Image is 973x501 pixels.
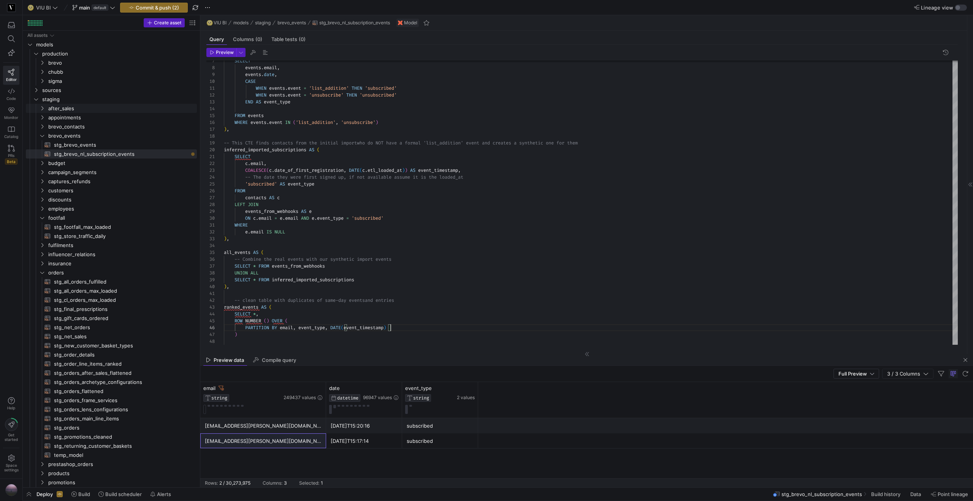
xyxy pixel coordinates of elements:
span: , [277,65,280,71]
span: stg_final_prescriptions​​​​​​​​​​ [54,305,188,314]
span: Point lineage [938,491,968,497]
span: = [274,215,277,221]
span: . [261,71,264,78]
span: events_from_webhooks [245,208,298,214]
button: Data [907,488,926,501]
span: 'unsubscribe' [309,92,344,98]
span: contacts [245,195,266,201]
span: stg_store_traffic_daily​​​​​​​​​​ [54,232,188,241]
span: c [362,167,365,173]
div: 10 [206,78,215,85]
span: models [233,20,249,25]
span: LEFT [235,201,245,208]
span: events [269,92,285,98]
span: -- The date they were first signed up, if not avai [245,174,378,180]
span: budget [48,159,196,168]
a: https://storage.googleapis.com/y42-prod-data-exchange/images/zgRs6g8Sem6LtQCmmHzYBaaZ8bA8vNBoBzxR... [3,1,19,14]
a: stg_final_prescriptions​​​​​​​​​​ [26,304,197,314]
span: Query [209,37,224,42]
span: . [314,215,317,221]
span: Preview [216,50,234,55]
a: stg_net_sales​​​​​​​​​​ [26,332,197,341]
span: event_type [264,99,290,105]
span: , [227,126,229,132]
span: stg_promotions_cleaned​​​​​​​​​​ [54,433,188,441]
span: customers [48,186,196,195]
div: 33 [206,235,215,242]
div: 12 [206,92,215,98]
span: campaign_segments [48,168,196,177]
button: Build history [868,488,905,501]
a: stg_all_orders_fulfilled​​​​​​​​​​ [26,277,197,286]
div: 15 [206,112,215,119]
div: Press SPACE to select this row. [26,49,197,58]
span: Table tests [271,37,306,42]
span: THEN [346,92,357,98]
span: AS [309,147,314,153]
span: Code [6,96,16,101]
span: DATE [349,167,360,173]
span: stg_orders_lens_configurations​​​​​​​​​​ [54,405,188,414]
span: events [245,71,261,78]
div: Press SPACE to select this row. [26,67,197,76]
button: Build [68,488,93,501]
div: 29 [206,208,215,215]
span: c [253,215,256,221]
div: Press SPACE to select this row. [26,268,197,277]
div: Press SPACE to select this row. [26,186,197,195]
span: stg_all_orders_max_loaded​​​​​​​​​​ [54,287,188,295]
span: brevo_events [277,20,306,25]
div: 9 [206,71,215,78]
div: 27 [206,194,215,201]
div: 22 [206,160,215,167]
div: 26 [206,187,215,194]
span: email [250,229,264,235]
div: Press SPACE to select this row. [26,76,197,86]
span: AS [256,99,261,105]
span: WHEN [256,92,266,98]
a: stg_gift_cards_ordered​​​​​​​​​​ [26,314,197,323]
div: 11 [206,85,215,92]
button: models [231,18,250,27]
span: END [245,99,253,105]
span: stg_orders_main_line_items​​​​​​​​​​ [54,414,188,423]
span: AS [280,181,285,187]
button: Getstarted [3,415,19,445]
span: events [269,85,285,91]
div: Press SPACE to select this row. [26,122,197,131]
span: models [36,40,196,49]
span: d creates a synthetic one for them [487,140,578,146]
a: PRsBeta [3,142,19,168]
span: discounts [48,195,196,204]
span: who do NOT have a formal 'list_addition' event an [357,140,487,146]
span: stg_orders_frame_services​​​​​​​​​​ [54,396,188,405]
span: brevo_contacts [48,122,196,131]
div: 24 [206,174,215,181]
div: Press SPACE to select this row. [26,241,197,250]
span: employees [48,205,196,213]
button: 3 / 3 Columns [882,369,933,379]
span: event [288,92,301,98]
span: 'subscribed' [245,181,277,187]
span: IS [266,229,272,235]
span: ) [224,126,227,132]
div: 18 [206,133,215,140]
span: 'unsubscribed' [360,92,397,98]
a: stg_orders_main_line_items​​​​​​​​​​ [26,414,197,423]
span: . [272,167,274,173]
a: Code [3,85,19,104]
div: 30 [206,215,215,222]
a: Catalog [3,123,19,142]
div: 13 [206,98,215,105]
span: , [264,160,266,166]
span: event_type [288,181,314,187]
div: 28 [206,201,215,208]
div: Press SPACE to select this row. [26,177,197,186]
span: prestashop_orders [48,460,196,469]
button: brevo_events [276,18,308,27]
span: Catalog [4,134,18,139]
span: 3 / 3 Columns [887,371,923,377]
span: . [285,85,288,91]
a: stg_orders_lens_configurations​​​​​​​​​​ [26,405,197,414]
span: IN [285,119,290,125]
